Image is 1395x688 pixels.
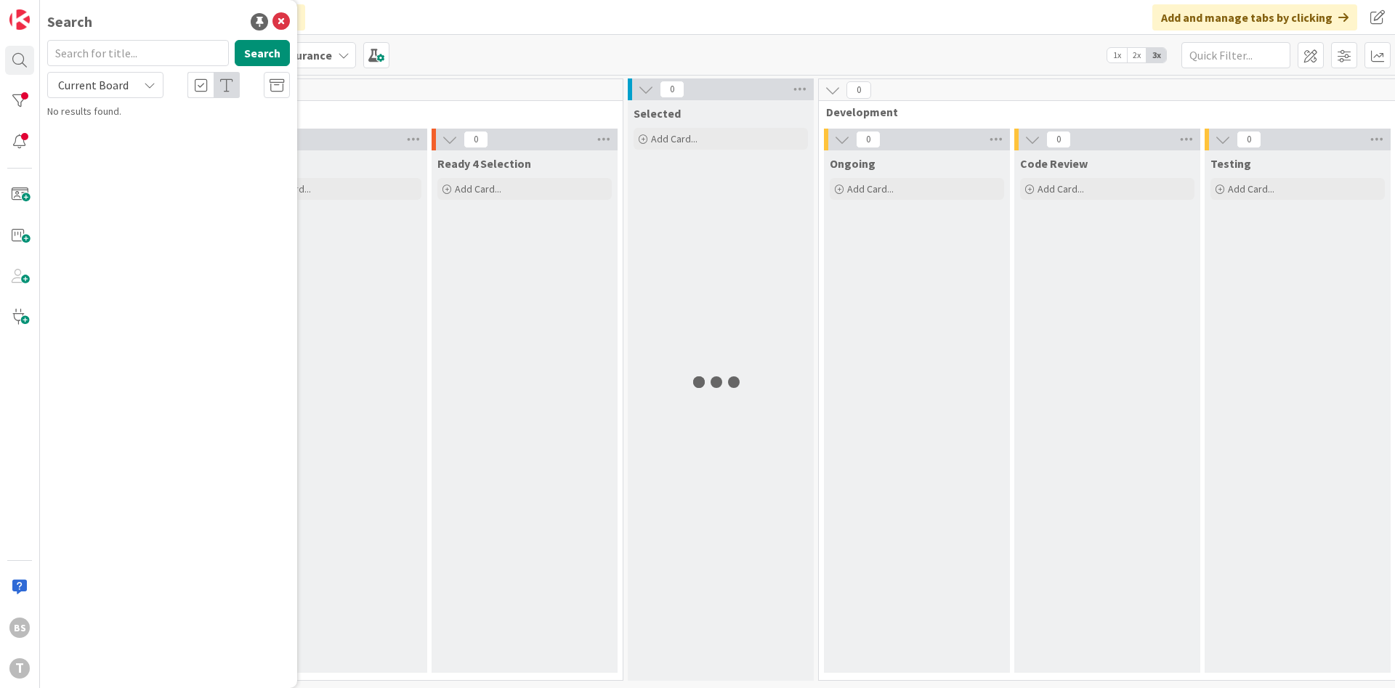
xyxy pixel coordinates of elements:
[846,81,871,99] span: 0
[9,9,30,30] img: Visit kanbanzone.com
[9,658,30,679] div: T
[47,104,290,119] div: No results found.
[1181,42,1290,68] input: Quick Filter...
[847,182,894,195] span: Add Card...
[53,105,604,119] span: Upstream
[1237,131,1261,148] span: 0
[856,131,881,148] span: 0
[660,81,684,98] span: 0
[830,156,876,171] span: Ongoing
[58,78,129,92] span: Current Board
[1210,156,1251,171] span: Testing
[235,40,290,66] button: Search
[1107,48,1127,62] span: 1x
[1147,48,1166,62] span: 3x
[634,106,681,121] span: Selected
[47,11,92,33] div: Search
[1152,4,1357,31] div: Add and manage tabs by clicking
[1127,48,1147,62] span: 2x
[1020,156,1088,171] span: Code Review
[464,131,488,148] span: 0
[1046,131,1071,148] span: 0
[9,618,30,638] div: BS
[651,132,697,145] span: Add Card...
[1228,182,1274,195] span: Add Card...
[455,182,501,195] span: Add Card...
[47,40,229,66] input: Search for title...
[437,156,531,171] span: Ready 4 Selection
[1038,182,1084,195] span: Add Card...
